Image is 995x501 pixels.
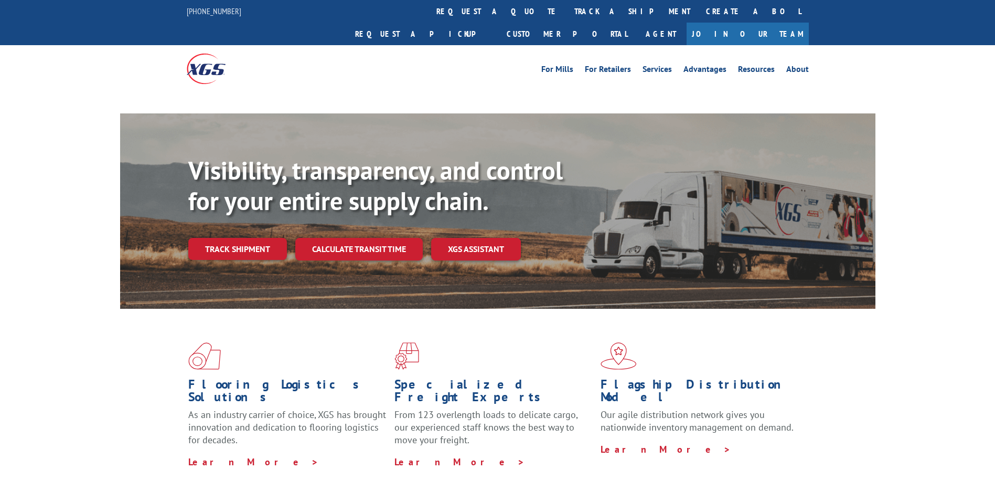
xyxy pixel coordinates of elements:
a: About [786,65,809,77]
a: For Retailers [585,65,631,77]
a: Resources [738,65,775,77]
a: Join Our Team [687,23,809,45]
a: Track shipment [188,238,287,260]
img: xgs-icon-flagship-distribution-model-red [601,342,637,370]
a: Calculate transit time [295,238,423,260]
span: As an industry carrier of choice, XGS has brought innovation and dedication to flooring logistics... [188,409,386,446]
a: Request a pickup [347,23,499,45]
img: xgs-icon-focused-on-flooring-red [394,342,419,370]
h1: Flagship Distribution Model [601,378,799,409]
a: Learn More > [394,456,525,468]
p: From 123 overlength loads to delicate cargo, our experienced staff knows the best way to move you... [394,409,593,455]
a: Advantages [683,65,726,77]
a: Customer Portal [499,23,635,45]
a: [PHONE_NUMBER] [187,6,241,16]
img: xgs-icon-total-supply-chain-intelligence-red [188,342,221,370]
a: For Mills [541,65,573,77]
h1: Flooring Logistics Solutions [188,378,387,409]
a: Services [643,65,672,77]
b: Visibility, transparency, and control for your entire supply chain. [188,154,563,217]
h1: Specialized Freight Experts [394,378,593,409]
a: Agent [635,23,687,45]
a: Learn More > [601,443,731,455]
a: Learn More > [188,456,319,468]
a: XGS ASSISTANT [431,238,521,260]
span: Our agile distribution network gives you nationwide inventory management on demand. [601,409,794,433]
